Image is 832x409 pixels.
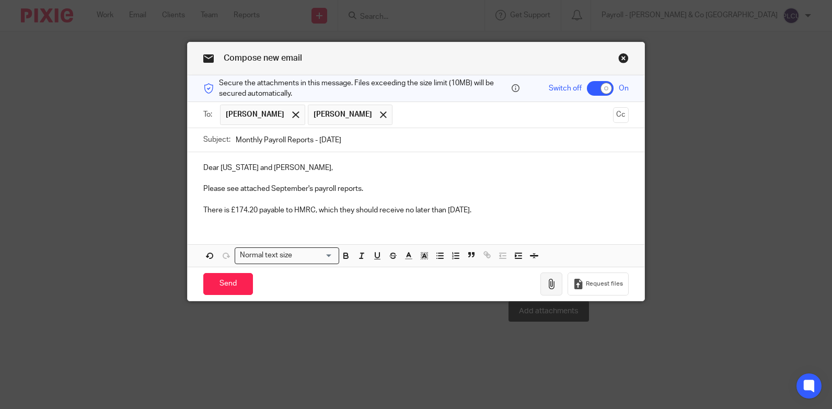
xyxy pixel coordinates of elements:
[586,280,623,288] span: Request files
[203,134,230,145] label: Subject:
[549,83,582,94] span: Switch off
[226,109,284,120] span: [PERSON_NAME]
[203,184,629,194] p: Please see attached September's payroll reports.
[203,109,215,120] label: To:
[203,273,253,296] input: Send
[224,54,302,62] span: Compose new email
[237,250,294,261] span: Normal text size
[568,272,628,296] button: Request files
[619,83,629,94] span: On
[613,107,629,123] button: Cc
[295,250,333,261] input: Search for option
[203,205,629,215] p: There is £174.20 payable to HMRC, which they should receive no later than [DATE].
[314,109,372,120] span: [PERSON_NAME]
[219,78,509,99] span: Secure the attachments in this message. Files exceeding the size limit (10MB) will be secured aut...
[203,163,629,173] p: Dear [US_STATE] and [PERSON_NAME],
[618,53,629,67] a: Close this dialog window
[235,247,339,264] div: Search for option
